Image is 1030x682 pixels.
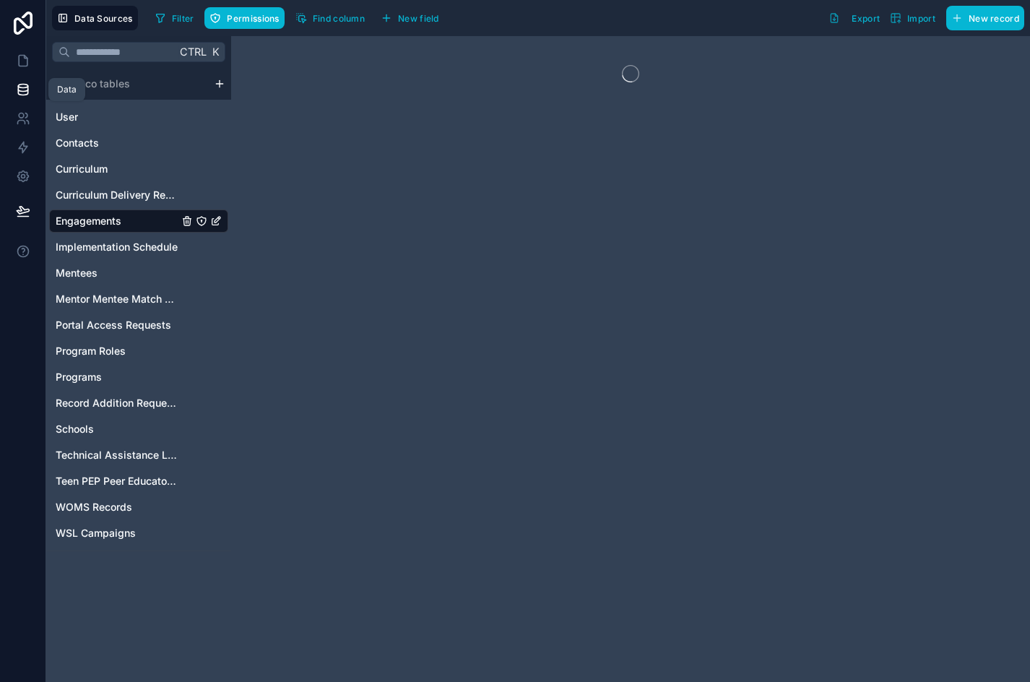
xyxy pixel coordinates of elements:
[204,7,290,29] a: Permissions
[56,500,178,514] a: WOMS Records
[49,392,228,415] div: Record Addition Requests
[56,292,178,306] a: Mentor Mentee Match Requests
[56,396,178,410] a: Record Addition Requests
[210,47,220,57] span: K
[49,210,228,233] div: Engagements
[178,43,208,61] span: Ctrl
[56,318,171,332] span: Portal Access Requests
[49,74,208,94] button: Noloco tables
[49,496,228,519] div: WOMS Records
[49,340,228,363] div: Program Roles
[49,288,228,311] div: Mentor Mentee Match Requests
[885,6,940,30] button: Import
[907,13,935,24] span: Import
[940,6,1024,30] a: New record
[56,344,126,358] span: Program Roles
[969,13,1019,24] span: New record
[376,7,444,29] button: New field
[823,6,885,30] button: Export
[313,13,365,24] span: Find column
[56,188,178,202] a: Curriculum Delivery Records
[52,6,138,30] button: Data Sources
[49,184,228,207] div: Curriculum Delivery Records
[56,500,132,514] span: WOMS Records
[57,84,77,95] div: Data
[204,7,284,29] button: Permissions
[49,366,228,389] div: Programs
[56,526,178,540] a: WSL Campaigns
[172,13,194,24] span: Filter
[852,13,880,24] span: Export
[49,105,228,129] div: User
[56,474,178,488] a: Teen PEP Peer Educator Enrollment
[56,240,178,254] a: Implementation Schedule
[946,6,1024,30] button: New record
[150,7,199,29] button: Filter
[49,157,228,181] div: Curriculum
[398,13,439,24] span: New field
[49,522,228,545] div: WSL Campaigns
[56,110,178,124] a: User
[56,136,178,150] a: Contacts
[227,13,279,24] span: Permissions
[56,266,178,280] a: Mentees
[63,77,130,91] span: Noloco tables
[56,422,178,436] a: Schools
[49,131,228,155] div: Contacts
[74,13,133,24] span: Data Sources
[56,214,178,228] a: Engagements
[56,344,178,358] a: Program Roles
[56,526,136,540] span: WSL Campaigns
[56,370,178,384] a: Programs
[56,318,178,332] a: Portal Access Requests
[290,7,370,29] button: Find column
[56,266,98,280] span: Mentees
[56,422,94,436] span: Schools
[49,314,228,337] div: Portal Access Requests
[56,136,99,150] span: Contacts
[56,162,108,176] span: Curriculum
[49,444,228,467] div: Technical Assistance Logs
[49,418,228,441] div: Schools
[56,110,78,124] span: User
[56,448,178,462] a: Technical Assistance Logs
[49,262,228,285] div: Mentees
[49,470,228,493] div: Teen PEP Peer Educator Enrollment
[56,162,178,176] a: Curriculum
[49,236,228,259] div: Implementation Schedule
[56,370,102,384] span: Programs
[56,214,121,228] span: Engagements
